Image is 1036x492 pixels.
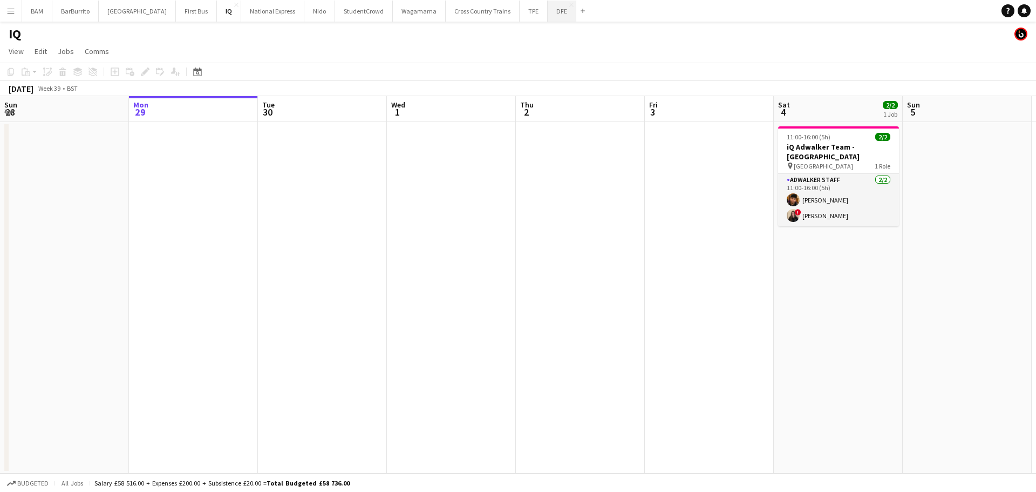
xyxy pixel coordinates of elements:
[778,142,899,161] h3: iQ Adwalker Team - [GEOGRAPHIC_DATA]
[217,1,241,22] button: IQ
[35,46,47,56] span: Edit
[390,106,405,118] span: 1
[875,133,890,141] span: 2/2
[907,100,920,110] span: Sun
[176,1,217,22] button: First Bus
[520,100,534,110] span: Thu
[391,100,405,110] span: Wed
[393,1,446,22] button: Wagamama
[58,46,74,56] span: Jobs
[36,84,63,92] span: Week 39
[267,479,350,487] span: Total Budgeted £58 736.00
[519,106,534,118] span: 2
[776,106,790,118] span: 4
[30,44,51,58] a: Edit
[649,100,658,110] span: Fri
[85,46,109,56] span: Comms
[17,480,49,487] span: Budgeted
[9,83,33,94] div: [DATE]
[520,1,548,22] button: TPE
[52,1,99,22] button: BarBurrito
[9,46,24,56] span: View
[778,174,899,226] app-card-role: Adwalker Staff2/211:00-16:00 (5h)[PERSON_NAME]![PERSON_NAME]
[59,479,85,487] span: All jobs
[905,106,920,118] span: 5
[794,162,853,170] span: [GEOGRAPHIC_DATA]
[5,477,50,489] button: Budgeted
[883,110,897,118] div: 1 Job
[446,1,520,22] button: Cross Country Trains
[3,106,17,118] span: 28
[99,1,176,22] button: [GEOGRAPHIC_DATA]
[133,100,148,110] span: Mon
[335,1,393,22] button: StudentCrowd
[778,100,790,110] span: Sat
[1014,28,1027,41] app-user-avatar: Tim Bodenham
[4,44,28,58] a: View
[80,44,113,58] a: Comms
[261,106,275,118] span: 30
[132,106,148,118] span: 29
[262,100,275,110] span: Tue
[787,133,830,141] span: 11:00-16:00 (5h)
[9,26,21,42] h1: IQ
[795,209,801,215] span: !
[883,101,898,109] span: 2/2
[548,1,576,22] button: DFE
[875,162,890,170] span: 1 Role
[304,1,335,22] button: Nido
[22,1,52,22] button: BAM
[67,84,78,92] div: BST
[53,44,78,58] a: Jobs
[241,1,304,22] button: National Express
[778,126,899,226] app-job-card: 11:00-16:00 (5h)2/2iQ Adwalker Team - [GEOGRAPHIC_DATA] [GEOGRAPHIC_DATA]1 RoleAdwalker Staff2/21...
[94,479,350,487] div: Salary £58 516.00 + Expenses £200.00 + Subsistence £20.00 =
[4,100,17,110] span: Sun
[647,106,658,118] span: 3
